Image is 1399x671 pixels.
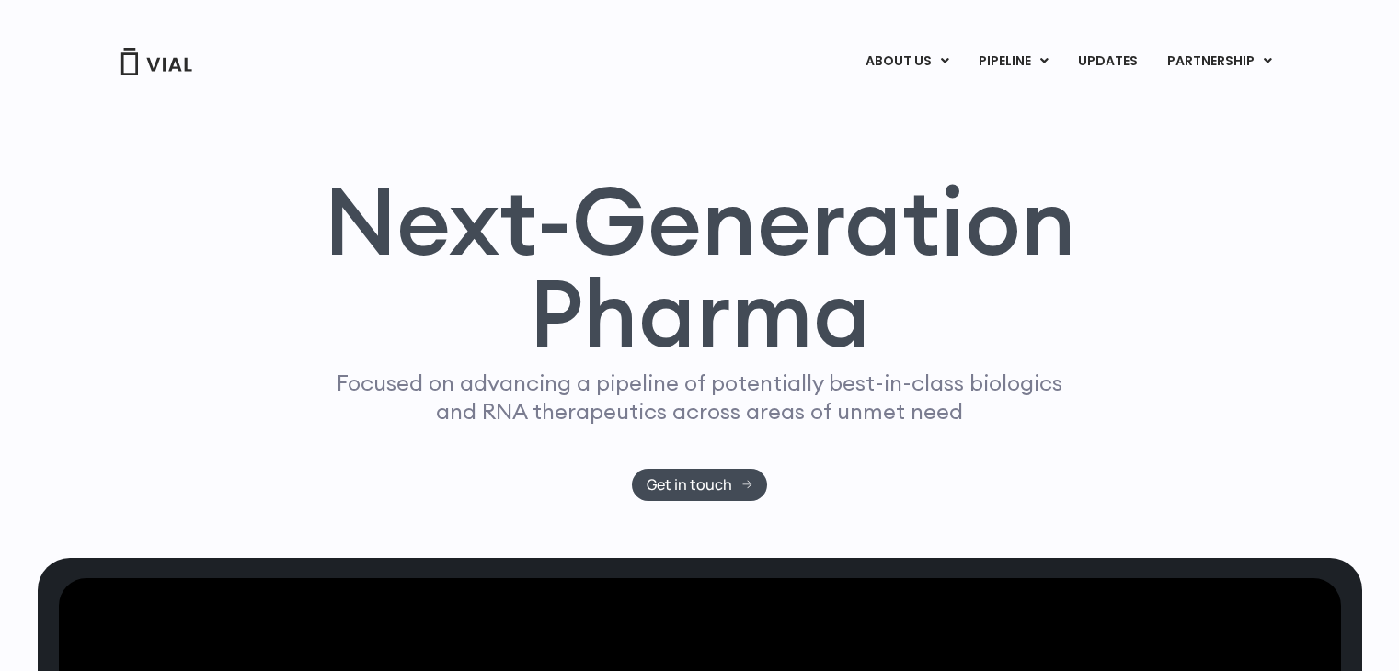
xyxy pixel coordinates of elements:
a: PIPELINEMenu Toggle [964,46,1062,77]
p: Focused on advancing a pipeline of potentially best-in-class biologics and RNA therapeutics acros... [329,369,1071,426]
span: Get in touch [647,478,732,492]
img: Vial Logo [120,48,193,75]
a: ABOUT USMenu Toggle [851,46,963,77]
h1: Next-Generation Pharma [302,175,1098,360]
a: Get in touch [632,469,767,501]
a: UPDATES [1063,46,1152,77]
a: PARTNERSHIPMenu Toggle [1152,46,1287,77]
